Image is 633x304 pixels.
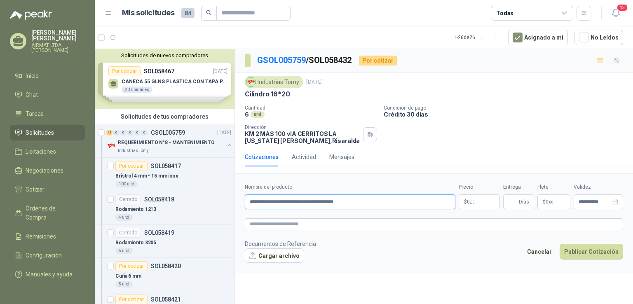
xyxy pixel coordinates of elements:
button: Cancelar [523,244,556,260]
p: Cilindro 16*20 [245,90,290,98]
p: SOL058418 [144,196,174,202]
button: No Leídos [574,30,623,45]
a: Manuales y ayuda [10,267,85,282]
span: Inicio [26,71,39,80]
a: GSOL005759 [257,55,306,65]
a: CerradoSOL058418Rodamiento 12134 und [95,191,234,224]
div: Por cotizar [359,56,397,65]
p: SOL058421 [151,297,181,302]
p: Dirección [245,124,360,130]
h1: Mis solicitudes [122,7,175,19]
span: Manuales y ayuda [26,270,73,279]
span: Solicitudes [26,128,54,137]
button: Publicar Cotización [560,244,623,260]
p: Bristrol 4 mm * 15 mm inox [115,172,178,180]
div: Cerrado [115,228,141,238]
p: SOL058420 [151,263,181,269]
img: Company Logo [246,77,256,87]
p: 6 [245,111,249,118]
p: [DATE] [306,78,323,86]
label: Entrega [503,183,534,191]
div: Por cotizar [115,261,148,271]
p: $0,00 [459,194,500,209]
span: Tareas [26,109,44,118]
div: Industrias Tomy [245,76,303,88]
span: Días [519,195,529,209]
p: Condición de pago [384,105,630,111]
a: Chat [10,87,85,103]
p: Industrias Tomy [118,147,149,154]
span: Chat [26,90,38,99]
p: / SOL058432 [257,54,352,67]
p: SOL058419 [144,230,174,236]
a: Licitaciones [10,144,85,159]
div: Cotizaciones [245,152,279,161]
span: ,00 [549,200,553,204]
a: Cotizar [10,182,85,197]
span: Cotizar [26,185,45,194]
a: Negociaciones [10,163,85,178]
span: Licitaciones [26,147,56,156]
div: Actividad [292,152,316,161]
div: 5 und [115,248,133,254]
p: GSOL005759 [151,130,185,136]
div: 0 [134,130,141,136]
span: ,00 [470,200,475,204]
div: 0 [127,130,134,136]
p: AIRMAT LTDA [PERSON_NAME] [31,43,85,53]
a: Tareas [10,106,85,122]
span: 84 [181,8,195,18]
div: Cerrado [115,194,141,204]
button: Solicitudes de nuevos compradores [98,52,231,58]
div: und [251,111,265,118]
button: Cargar archivo [245,248,304,263]
a: 29 0 0 0 0 0 GSOL005759[DATE] Company LogoREQUERIMIENTO N°8 - MANTENIMIENTOIndustrias Tomy [106,128,233,154]
span: Órdenes de Compra [26,204,77,222]
div: Solicitudes de nuevos compradoresPor cotizarSOL058467[DATE] CANECA 55 GLNS PLASTICA CON TAPA PEQU... [95,49,234,109]
span: 0 [546,199,553,204]
div: 5 und [115,281,133,288]
label: Precio [459,183,500,191]
a: Inicio [10,68,85,84]
p: KM 2 MAS 100 vIA CERRITOS LA [US_STATE] [PERSON_NAME] , Risaralda [245,130,360,144]
span: 0 [467,199,475,204]
a: Remisiones [10,229,85,244]
div: Mensajes [329,152,354,161]
span: Configuración [26,251,62,260]
span: Remisiones [26,232,56,241]
img: Logo peakr [10,10,52,20]
div: 100 und [115,181,138,187]
div: 0 [141,130,148,136]
span: Negociaciones [26,166,63,175]
button: Asignado a mi [508,30,568,45]
p: REQUERIMIENTO N°8 - MANTENIMIENTO [118,139,215,147]
div: 4 und [115,214,133,221]
a: Configuración [10,248,85,263]
p: [DATE] [217,129,231,137]
img: Company Logo [106,141,116,151]
button: 13 [608,6,623,21]
div: 0 [120,130,127,136]
p: Cuña 6 mm [115,272,141,280]
label: Flete [537,183,570,191]
div: Todas [496,9,513,18]
a: Por cotizarSOL058417Bristrol 4 mm * 15 mm inox100 und [95,158,234,191]
div: 1 - 26 de 26 [454,31,502,44]
span: 13 [617,4,628,12]
p: $ 0,00 [537,194,570,209]
div: 29 [106,130,113,136]
p: Rodamiento 3205 [115,239,156,247]
div: Solicitudes de tus compradores [95,109,234,124]
a: Solicitudes [10,125,85,140]
p: Documentos de Referencia [245,239,316,248]
div: 0 [113,130,120,136]
label: Nombre del producto [245,183,455,191]
p: Crédito 30 días [384,111,630,118]
a: CerradoSOL058419Rodamiento 32055 und [95,224,234,258]
p: Cantidad [245,105,377,111]
label: Validez [574,183,623,191]
p: Rodamiento 1213 [115,206,156,213]
a: Órdenes de Compra [10,201,85,225]
span: search [206,10,212,16]
a: Por cotizarSOL058420Cuña 6 mm5 und [95,258,234,291]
